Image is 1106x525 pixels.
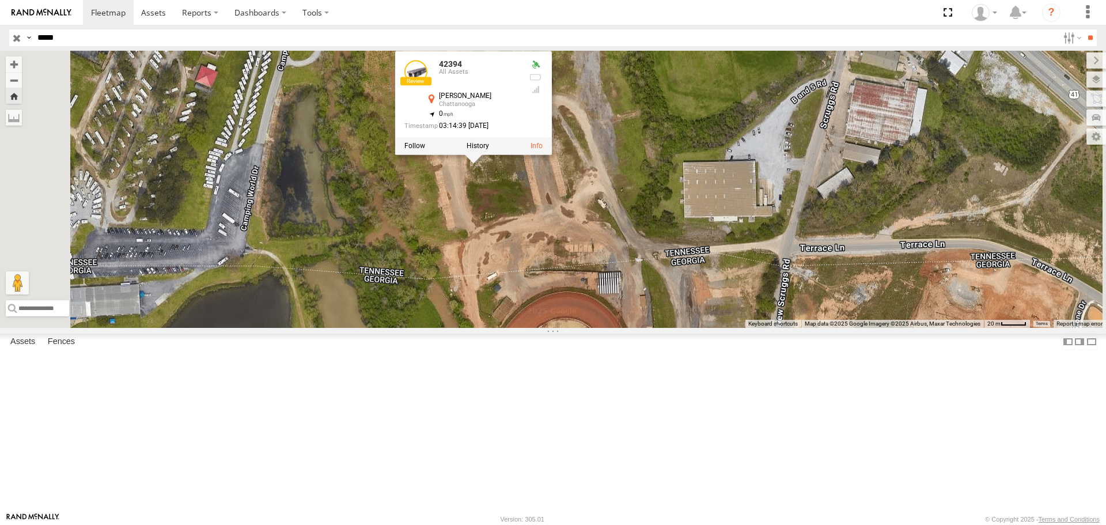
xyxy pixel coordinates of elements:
label: Realtime tracking of Asset [404,142,425,150]
div: Valid GPS Fix [529,61,543,70]
button: Drag Pegman onto the map to open Street View [6,271,29,294]
button: Map Scale: 20 m per 41 pixels [984,320,1030,328]
label: Measure [6,109,22,126]
div: [PERSON_NAME] [439,93,520,100]
div: © Copyright 2025 - [985,516,1100,523]
img: rand-logo.svg [12,9,71,17]
button: Zoom out [6,72,22,88]
a: 42394 [439,60,462,69]
div: Version: 305.01 [501,516,544,523]
a: Terms [1036,321,1048,326]
span: 20 m [987,320,1001,327]
label: Assets [5,334,41,350]
button: Keyboard shortcuts [748,320,798,328]
div: No battery health information received from this device. [529,73,543,82]
a: View Asset Details [531,142,543,150]
label: Fences [42,334,81,350]
label: Dock Summary Table to the Left [1062,334,1074,350]
i: ? [1042,3,1060,22]
div: All Assets [439,69,520,76]
label: View Asset History [467,142,489,150]
label: Map Settings [1086,129,1106,145]
div: Date/time of location update [404,123,520,130]
span: 0 [439,110,453,118]
a: View Asset Details [404,61,427,84]
span: Map data ©2025 Google Imagery ©2025 Airbus, Maxar Technologies [805,320,980,327]
label: Dock Summary Table to the Right [1074,334,1085,350]
div: Last Event GSM Signal Strength [529,85,543,95]
a: Report a map error [1056,320,1103,327]
button: Zoom in [6,56,22,72]
label: Search Query [24,29,33,46]
label: Search Filter Options [1059,29,1084,46]
a: Terms and Conditions [1039,516,1100,523]
div: Michael Sanchez [968,4,1001,21]
div: Chattanooga [439,101,520,108]
button: Zoom Home [6,88,22,104]
label: Hide Summary Table [1086,334,1097,350]
a: Visit our Website [6,513,59,525]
